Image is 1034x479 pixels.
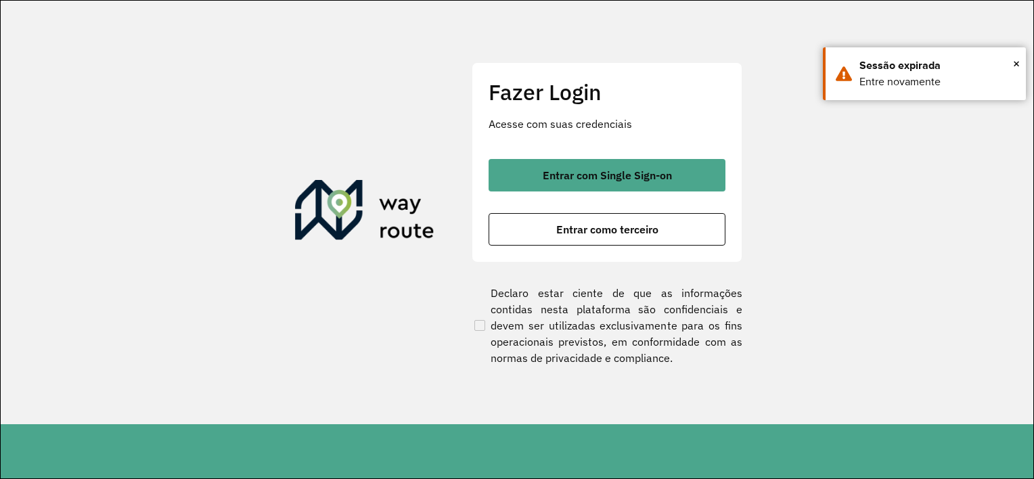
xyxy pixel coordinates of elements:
button: button [489,159,725,191]
div: Sessão expirada [859,58,1016,74]
span: Entrar como terceiro [556,224,658,235]
p: Acesse com suas credenciais [489,116,725,132]
span: Entrar com Single Sign-on [543,170,672,181]
h2: Fazer Login [489,79,725,105]
span: × [1013,53,1020,74]
div: Entre novamente [859,74,1016,90]
label: Declaro estar ciente de que as informações contidas nesta plataforma são confidenciais e devem se... [472,285,742,366]
button: button [489,213,725,246]
button: Close [1013,53,1020,74]
img: Roteirizador AmbevTech [295,180,434,245]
